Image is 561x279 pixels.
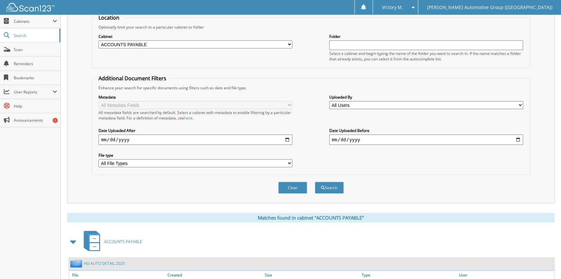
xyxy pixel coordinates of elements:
[14,103,57,109] span: Help
[99,94,292,100] label: Metadata
[53,118,58,123] div: 1
[329,94,523,100] label: Uploaded By
[104,239,142,244] span: ACCOUNTS PAYABLE
[99,110,292,121] div: All metadata fields are searched by default. Select a cabinet with metadata to enable filtering b...
[427,5,552,9] span: [PERSON_NAME] Automotive Group ([GEOGRAPHIC_DATA])
[329,128,523,133] label: Date Uploaded Before
[329,34,523,39] label: Folder
[382,5,403,9] span: Victory M.
[6,3,55,12] img: scan123-logo-white.svg
[99,128,292,133] label: Date Uploaded After
[329,135,523,145] input: end
[14,33,56,38] span: Search
[14,75,57,81] span: Bookmarks
[80,229,142,254] a: ACCOUNTS PAYABLE
[99,153,292,158] label: File type
[14,89,53,95] span: User Reports
[315,182,344,194] button: Search
[95,14,123,21] legend: Location
[95,75,169,82] legend: Additional Document Filters
[95,85,526,91] div: Enhance your search for specific documents using filters such as date and file type.
[184,115,193,121] a: here
[84,261,125,266] a: HD AUTO DETAIL 2025
[14,19,53,24] span: Cabinets
[529,248,561,279] iframe: Chat Widget
[14,61,57,66] span: Reminders
[99,135,292,145] input: start
[70,259,84,267] img: folder2.png
[278,182,307,194] button: Clear
[329,51,523,62] div: Select a cabinet and begin typing the name of the folder you want to search in. If the name match...
[67,213,555,222] div: Matches found in cabinet "ACCOUNTS PAYABLE"
[14,47,57,52] span: Scan
[95,24,526,30] div: Optionally limit your search to a particular cabinet or folder
[99,34,292,39] label: Cabinet
[14,118,57,123] span: Announcements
